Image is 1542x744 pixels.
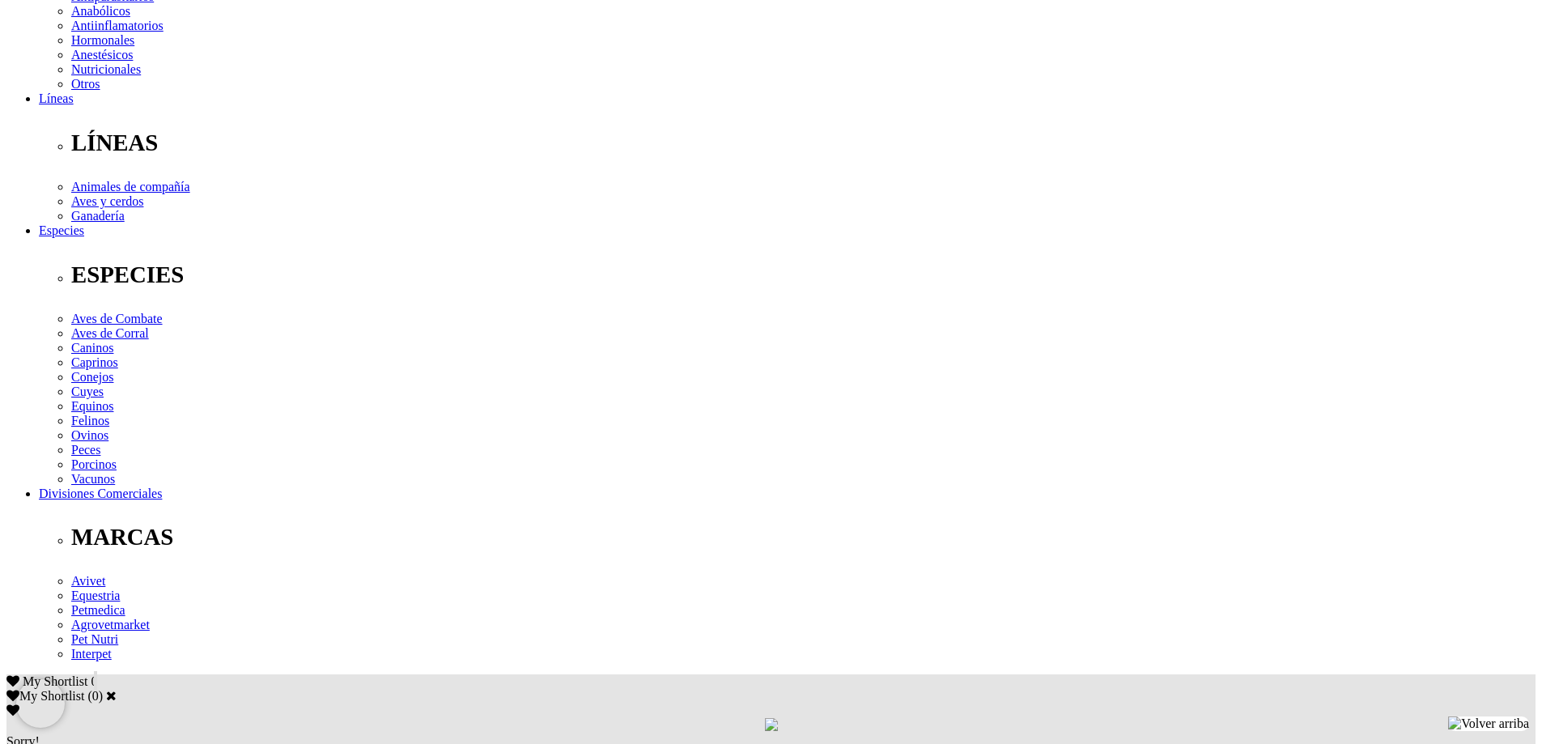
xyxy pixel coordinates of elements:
[71,4,130,18] a: Anabólicos
[71,618,150,631] a: Agrovetmarket
[71,77,100,91] a: Otros
[71,130,1536,156] p: LÍNEAS
[71,574,105,588] a: Avivet
[91,674,97,688] span: 0
[71,385,104,398] a: Cuyes
[39,223,84,237] a: Especies
[71,180,190,193] a: Animales de compañía
[71,209,125,223] a: Ganadería
[39,91,74,105] a: Líneas
[87,689,103,703] span: ( )
[106,689,117,702] a: Cerrar
[71,19,164,32] a: Antiinflamatorios
[1448,716,1529,731] img: Volver arriba
[765,718,778,731] img: loading.gif
[71,370,113,384] a: Conejos
[71,48,133,62] a: Anestésicos
[71,457,117,471] a: Porcinos
[71,647,112,661] a: Interpet
[6,689,84,703] label: My Shortlist
[71,472,115,486] a: Vacunos
[71,194,143,208] a: Aves y cerdos
[71,399,113,413] a: Equinos
[23,674,87,688] span: My Shortlist
[71,524,1536,551] p: MARCAS
[71,632,118,646] a: Pet Nutri
[71,443,100,457] a: Peces
[71,355,118,369] a: Caprinos
[71,341,113,355] a: Caninos
[92,689,99,703] label: 0
[71,261,1536,288] p: ESPECIES
[16,679,65,728] iframe: Brevo live chat
[71,312,163,325] a: Aves de Combate
[71,33,134,47] a: Hormonales
[71,603,125,617] a: Petmedica
[71,414,109,427] a: Felinos
[71,589,120,602] a: Equestria
[71,428,108,442] a: Ovinos
[39,487,162,500] a: Divisiones Comerciales
[71,62,141,76] a: Nutricionales
[71,326,149,340] a: Aves de Corral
